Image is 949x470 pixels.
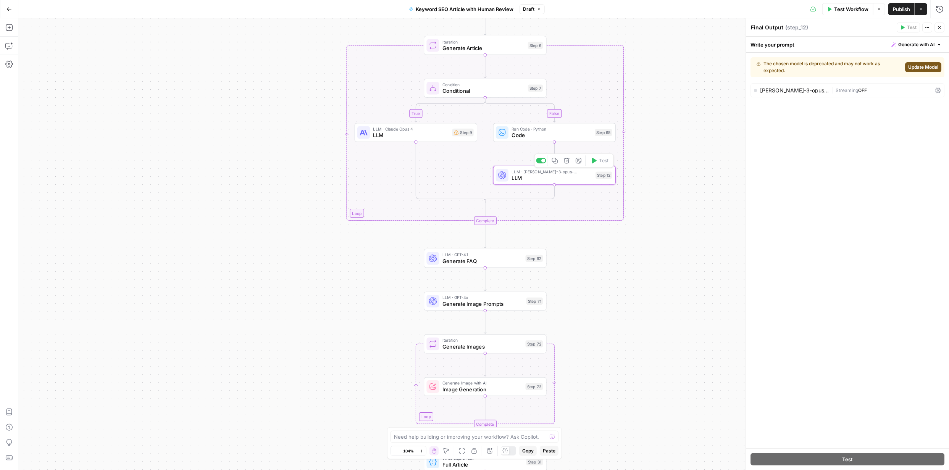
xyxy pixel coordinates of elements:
[442,44,525,52] span: Generate Article
[484,268,486,291] g: Edge from step_92 to step_71
[474,420,496,429] div: Complete
[424,292,546,311] div: LLM · GPT-4oGenerate Image PromptsStep 71
[519,446,537,456] button: Copy
[404,3,518,15] button: Keyword SEO Article with Human Review
[76,44,82,50] img: tab_keywords_by_traffic_grey.svg
[526,383,543,390] div: Step 73
[888,40,944,50] button: Generate with AI
[484,225,486,248] g: Edge from step_6-iteration-end to step_92
[84,45,129,50] div: Keywords by Traffic
[424,36,546,55] div: LoopIterationGenerate ArticleStep 6
[512,131,591,139] span: Code
[29,45,68,50] div: Domain Overview
[484,354,486,376] g: Edge from step_72 to step_73
[512,174,592,182] span: LLM
[528,42,543,49] div: Step 6
[750,453,944,465] button: Test
[485,98,556,122] g: Edge from step_7 to step_65
[12,20,18,26] img: website_grey.svg
[442,461,523,469] span: Full Article
[596,172,612,179] div: Step 12
[424,334,546,354] div: LoopIterationGenerate ImagesStep 72
[424,79,546,98] div: ConditionConditionalStep 7
[484,55,486,78] g: Edge from step_6 to step_7
[484,311,486,334] g: Edge from step_71 to step_72
[21,44,27,50] img: tab_domain_overview_orange.svg
[888,3,915,15] button: Publish
[757,60,902,74] div: The chosen model is deprecated and may not work as expected.
[355,123,477,142] div: LLM · Claude Opus 4LLMStep 9
[834,5,868,13] span: Test Workflow
[520,4,545,14] button: Draft
[424,216,546,225] div: Complete
[746,37,949,52] div: Write your prompt
[485,185,554,203] g: Edge from step_12 to step_7-conditional-end
[416,5,513,13] span: Keyword SEO Article with Human Review
[905,62,941,72] button: Update Model
[442,81,525,88] span: Condition
[442,386,522,394] span: Image Generation
[858,87,867,93] span: OFF
[512,168,592,175] span: LLM · [PERSON_NAME]-3-opus-20240229
[452,129,474,137] div: Step 9
[424,377,546,396] div: Generate Image with AIImage GenerationStep 73
[898,41,934,48] span: Generate with AI
[442,257,522,265] span: Generate FAQ
[522,447,534,454] span: Copy
[832,86,836,94] span: |
[21,12,37,18] div: v 4.0.25
[424,420,546,429] div: Complete
[526,255,543,262] div: Step 92
[442,252,522,258] span: LLM · GPT-4.1
[493,123,616,142] div: Run Code · PythonCodeStep 65
[760,88,829,93] div: [PERSON_NAME]-3-opus-20240229
[442,87,525,95] span: Conditional
[599,157,609,164] span: Test
[523,6,534,13] span: Draft
[424,249,546,268] div: LLM · GPT-4.1Generate FAQStep 92
[484,12,486,35] g: Edge from step_90 to step_6
[587,155,612,166] button: Test
[907,24,917,31] span: Test
[751,24,783,31] textarea: Final Output
[12,12,18,18] img: logo_orange.svg
[373,126,449,132] span: LLM · Claude Opus 4
[20,20,84,26] div: Domain: [DOMAIN_NAME]
[897,23,920,32] button: Test
[512,126,591,132] span: Run Code · Python
[526,340,543,347] div: Step 72
[442,337,522,344] span: Iteration
[442,300,523,308] span: Generate Image Prompts
[442,39,525,45] span: Iteration
[785,24,808,31] span: ( step_12 )
[526,458,543,465] div: Step 31
[403,448,414,454] span: 104%
[493,166,616,185] div: LLM · [PERSON_NAME]-3-opus-20240229LLMStep 12Test
[842,455,853,463] span: Test
[836,87,858,93] span: Streaming
[474,216,496,225] div: Complete
[442,294,523,301] span: LLM · GPT-4o
[373,131,449,139] span: LLM
[822,3,873,15] button: Test Workflow
[543,447,555,454] span: Paste
[908,64,938,71] span: Update Model
[416,142,485,203] g: Edge from step_9 to step_7-conditional-end
[595,129,612,136] div: Step 65
[526,297,543,305] div: Step 71
[540,446,558,456] button: Paste
[415,98,485,122] g: Edge from step_7 to step_9
[442,380,522,386] span: Generate Image with AI
[442,343,522,351] span: Generate Images
[528,85,543,92] div: Step 7
[893,5,910,13] span: Publish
